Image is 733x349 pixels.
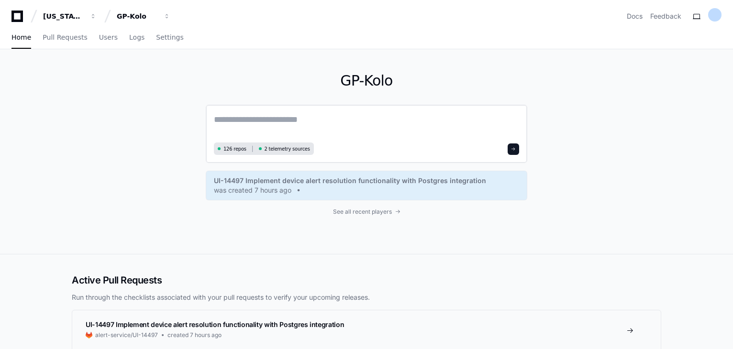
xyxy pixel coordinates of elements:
[206,208,527,216] a: See all recent players
[43,11,84,21] div: [US_STATE] Pacific
[43,34,87,40] span: Pull Requests
[72,293,661,302] p: Run through the checklists associated with your pull requests to verify your upcoming releases.
[99,34,118,40] span: Users
[72,273,661,287] h2: Active Pull Requests
[43,27,87,49] a: Pull Requests
[214,176,519,195] a: UI-14497 Implement device alert resolution functionality with Postgres integrationwas created 7 h...
[39,8,100,25] button: [US_STATE] Pacific
[333,208,392,216] span: See all recent players
[11,34,31,40] span: Home
[95,331,158,339] span: alert-service/UI-14497
[86,320,344,328] span: UI-14497 Implement device alert resolution functionality with Postgres integration
[265,145,310,153] span: 2 telemetry sources
[167,331,222,339] span: created 7 hours ago
[11,27,31,49] a: Home
[129,27,144,49] a: Logs
[650,11,681,21] button: Feedback
[214,176,486,185] span: UI-14497 Implement device alert resolution functionality with Postgres integration
[129,34,144,40] span: Logs
[156,27,183,49] a: Settings
[117,11,158,21] div: GP-Kolo
[627,11,643,21] a: Docs
[214,185,291,195] span: was created 7 hours ago
[99,27,118,49] a: Users
[113,8,174,25] button: GP-Kolo
[206,72,527,89] h1: GP-Kolo
[223,145,246,153] span: 126 repos
[156,34,183,40] span: Settings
